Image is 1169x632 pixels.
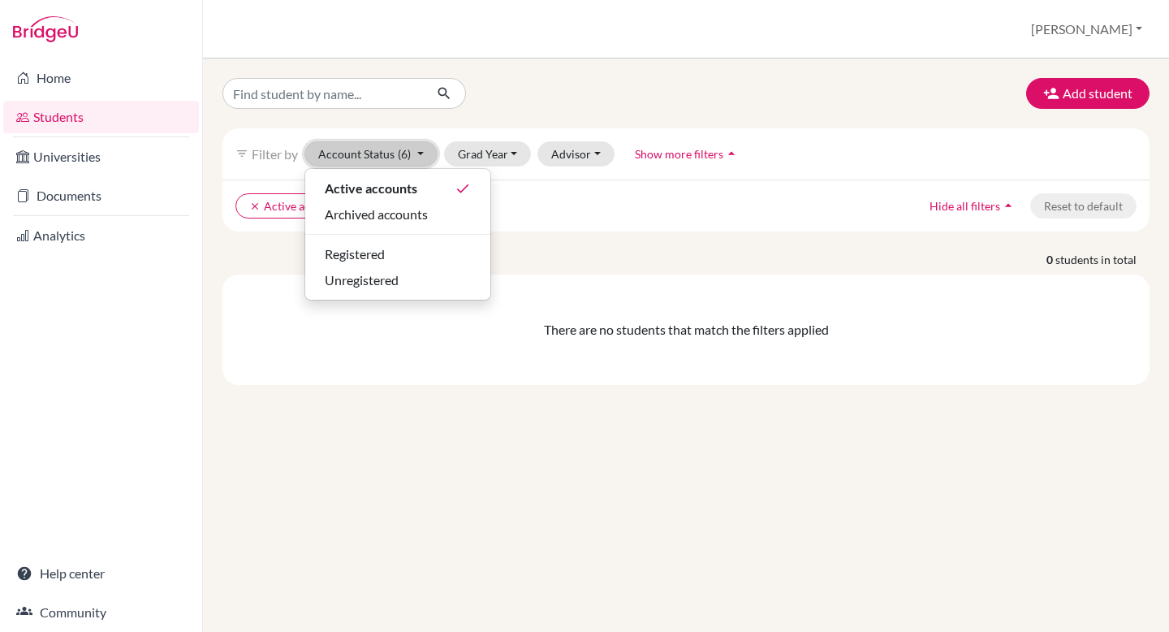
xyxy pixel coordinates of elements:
[930,199,1000,213] span: Hide all filters
[723,145,740,162] i: arrow_drop_up
[235,147,248,160] i: filter_list
[305,175,490,201] button: Active accountsdone
[235,320,1137,340] div: There are no students that match the filters applied
[13,16,78,42] img: Bridge-U
[3,101,199,133] a: Students
[252,146,298,162] span: Filter by
[304,168,491,301] div: Account Status(6)
[444,141,532,167] button: Grad Year
[916,193,1030,219] button: Hide all filtersarrow_drop_up
[325,205,428,224] span: Archived accounts
[635,147,723,161] span: Show more filters
[455,180,471,197] i: done
[3,62,199,94] a: Home
[1000,197,1016,214] i: arrow_drop_up
[3,141,199,173] a: Universities
[1026,78,1150,109] button: Add student
[305,267,490,293] button: Unregistered
[1030,193,1137,219] button: Reset to default
[3,596,199,629] a: Community
[398,147,411,161] span: (6)
[621,141,753,167] button: Show more filtersarrow_drop_up
[249,201,261,212] i: clear
[305,201,490,227] button: Archived accounts
[1055,251,1150,268] span: students in total
[1046,251,1055,268] strong: 0
[305,241,490,267] button: Registered
[3,219,199,252] a: Analytics
[1024,14,1150,45] button: [PERSON_NAME]
[325,179,417,198] span: Active accounts
[325,245,385,264] span: Registered
[304,141,438,167] button: Account Status(6)
[537,141,615,167] button: Advisor
[3,180,199,212] a: Documents
[3,557,199,590] a: Help center
[235,193,358,219] button: clearActive accounts
[325,271,399,290] span: Unregistered
[222,78,424,109] input: Find student by name...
